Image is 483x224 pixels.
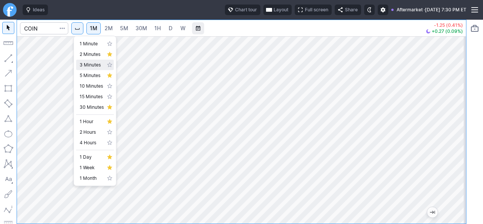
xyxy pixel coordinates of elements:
[80,40,104,48] span: 1 Minute
[80,72,104,79] span: 5 Minutes
[80,153,104,161] span: 1 Day
[80,61,104,69] span: 3 Minutes
[80,164,104,171] span: 1 Week
[80,128,104,136] span: 2 Hours
[80,93,104,100] span: 15 Minutes
[80,175,104,182] span: 1 Month
[80,82,104,90] span: 10 Minutes
[80,139,104,147] span: 4 Hours
[80,104,104,111] span: 30 Minutes
[80,51,104,58] span: 2 Minutes
[80,118,104,125] span: 1 Hour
